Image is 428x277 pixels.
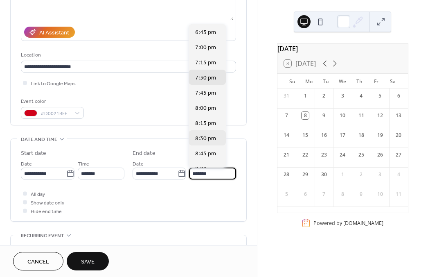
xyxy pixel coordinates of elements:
[21,97,82,106] div: Event color
[133,160,144,168] span: Date
[283,171,290,178] div: 28
[395,132,402,139] div: 20
[301,74,318,89] div: Mo
[395,112,402,119] div: 13
[313,220,383,227] div: Powered by
[320,132,328,139] div: 16
[195,58,216,67] span: 7:15 pm
[302,92,309,100] div: 1
[358,191,365,198] div: 9
[339,112,346,119] div: 10
[302,151,309,159] div: 22
[339,132,346,139] div: 17
[31,190,45,199] span: All day
[320,171,328,178] div: 30
[195,149,216,158] span: 8:45 pm
[283,151,290,159] div: 21
[320,92,328,100] div: 2
[302,191,309,198] div: 6
[283,112,290,119] div: 7
[395,151,402,159] div: 27
[339,92,346,100] div: 3
[195,89,216,97] span: 7:45 pm
[195,73,216,82] span: 7:30 pm
[339,171,346,178] div: 1
[339,191,346,198] div: 8
[21,135,57,144] span: Date and time
[284,74,301,89] div: Su
[334,74,351,89] div: We
[195,134,216,143] span: 8:30 pm
[358,132,365,139] div: 18
[320,191,328,198] div: 7
[41,109,71,118] span: #D0021BFF
[78,160,89,168] span: Time
[358,112,365,119] div: 11
[376,191,384,198] div: 10
[283,132,290,139] div: 14
[358,92,365,100] div: 4
[39,29,69,37] div: AI Assistant
[67,252,109,270] button: Save
[368,74,385,89] div: Fr
[31,199,64,207] span: Show date only
[343,220,383,227] a: [DOMAIN_NAME]
[195,119,216,127] span: 8:15 pm
[302,171,309,178] div: 29
[133,149,155,158] div: End date
[21,232,64,240] span: Recurring event
[351,74,368,89] div: Th
[320,151,328,159] div: 23
[339,151,346,159] div: 24
[376,112,384,119] div: 12
[358,171,365,178] div: 2
[358,151,365,159] div: 25
[13,252,63,270] button: Cancel
[320,112,328,119] div: 9
[21,51,234,59] div: Location
[395,191,402,198] div: 11
[376,171,384,178] div: 3
[395,92,402,100] div: 6
[31,79,76,88] span: Link to Google Maps
[376,151,384,159] div: 26
[277,44,408,54] div: [DATE]
[395,171,402,178] div: 4
[21,149,46,158] div: Start date
[195,104,216,112] span: 8:00 pm
[302,132,309,139] div: 15
[195,164,216,173] span: 9:00 pm
[376,92,384,100] div: 5
[27,258,49,266] span: Cancel
[283,92,290,100] div: 31
[376,132,384,139] div: 19
[283,191,290,198] div: 5
[31,207,62,216] span: Hide end time
[21,160,32,168] span: Date
[24,27,75,38] button: AI Assistant
[195,28,216,36] span: 6:45 pm
[318,74,334,89] div: Tu
[195,43,216,52] span: 7:00 pm
[81,258,95,266] span: Save
[385,74,401,89] div: Sa
[302,112,309,119] div: 8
